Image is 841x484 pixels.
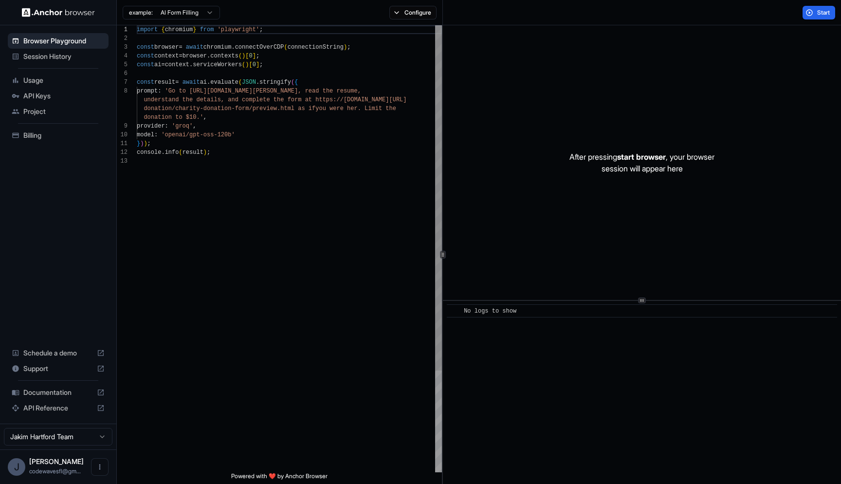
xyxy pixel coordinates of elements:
[207,79,210,86] span: .
[312,88,361,94] span: ad the resume,
[235,44,284,51] span: connectOverCDP
[91,458,109,476] button: Open menu
[117,60,128,69] div: 5
[8,104,109,119] div: Project
[569,151,714,174] p: After pressing , your browser session will appear here
[117,87,128,95] div: 8
[144,105,315,112] span: donation/charity-donation-form/preview.html as if
[344,44,347,51] span: )
[231,44,235,51] span: .
[189,61,193,68] span: .
[253,61,256,68] span: 0
[23,364,93,373] span: Support
[129,9,153,17] span: example:
[210,53,238,59] span: contexts
[117,148,128,157] div: 12
[203,149,207,156] span: )
[193,61,242,68] span: serviceWorkers
[319,96,406,103] span: ttps://[DOMAIN_NAME][URL]
[154,53,179,59] span: context
[8,458,25,476] div: J
[8,49,109,64] div: Session History
[256,53,259,59] span: ;
[165,26,193,33] span: chromium
[817,9,831,17] span: Start
[165,123,168,130] span: :
[154,44,179,51] span: browser
[253,53,256,59] span: ]
[8,128,109,143] div: Billing
[117,52,128,60] div: 4
[284,44,288,51] span: (
[29,457,84,465] span: Jakim Hartford
[137,26,158,33] span: import
[464,308,516,315] span: No logs to show
[8,400,109,416] div: API Reference
[315,105,396,112] span: you were her. Limit the
[256,79,259,86] span: .
[23,130,105,140] span: Billing
[259,61,263,68] span: ;
[117,122,128,130] div: 9
[238,53,242,59] span: (
[245,61,249,68] span: )
[193,123,196,130] span: ,
[117,139,128,148] div: 11
[8,345,109,361] div: Schedule a demo
[8,385,109,400] div: Documentation
[200,26,214,33] span: from
[179,44,182,51] span: =
[23,91,105,101] span: API Keys
[117,130,128,139] div: 10
[288,44,344,51] span: connectionString
[144,96,319,103] span: understand the details, and complete the form at h
[207,149,210,156] span: ;
[22,8,95,17] img: Anchor Logo
[242,79,256,86] span: JSON
[23,52,105,61] span: Session History
[256,61,259,68] span: ]
[137,123,165,130] span: provider
[617,152,666,162] span: start browser
[147,140,151,147] span: ;
[172,123,193,130] span: 'groq'
[23,403,93,413] span: API Reference
[8,33,109,49] div: Browser Playground
[249,53,252,59] span: 0
[291,79,294,86] span: (
[23,388,93,397] span: Documentation
[140,140,144,147] span: )
[179,53,182,59] span: =
[23,348,93,358] span: Schedule a demo
[117,25,128,34] div: 1
[183,53,207,59] span: browser
[165,149,179,156] span: info
[144,140,147,147] span: )
[200,79,207,86] span: ai
[8,88,109,104] div: API Keys
[161,26,165,33] span: {
[347,44,350,51] span: ;
[231,472,328,484] span: Powered with ❤️ by Anchor Browser
[154,61,161,68] span: ai
[158,88,161,94] span: :
[259,79,291,86] span: stringify
[218,26,259,33] span: 'playwright'
[245,53,249,59] span: [
[137,79,154,86] span: const
[175,79,179,86] span: =
[144,114,203,121] span: donation to $10.'
[242,61,245,68] span: (
[23,107,105,116] span: Project
[154,131,158,138] span: :
[294,79,298,86] span: {
[8,73,109,88] div: Usage
[137,149,161,156] span: console
[452,306,457,316] span: ​
[238,79,242,86] span: (
[137,44,154,51] span: const
[803,6,835,19] button: Start
[137,88,158,94] span: prompt
[137,140,140,147] span: }
[161,131,235,138] span: 'openai/gpt-oss-120b'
